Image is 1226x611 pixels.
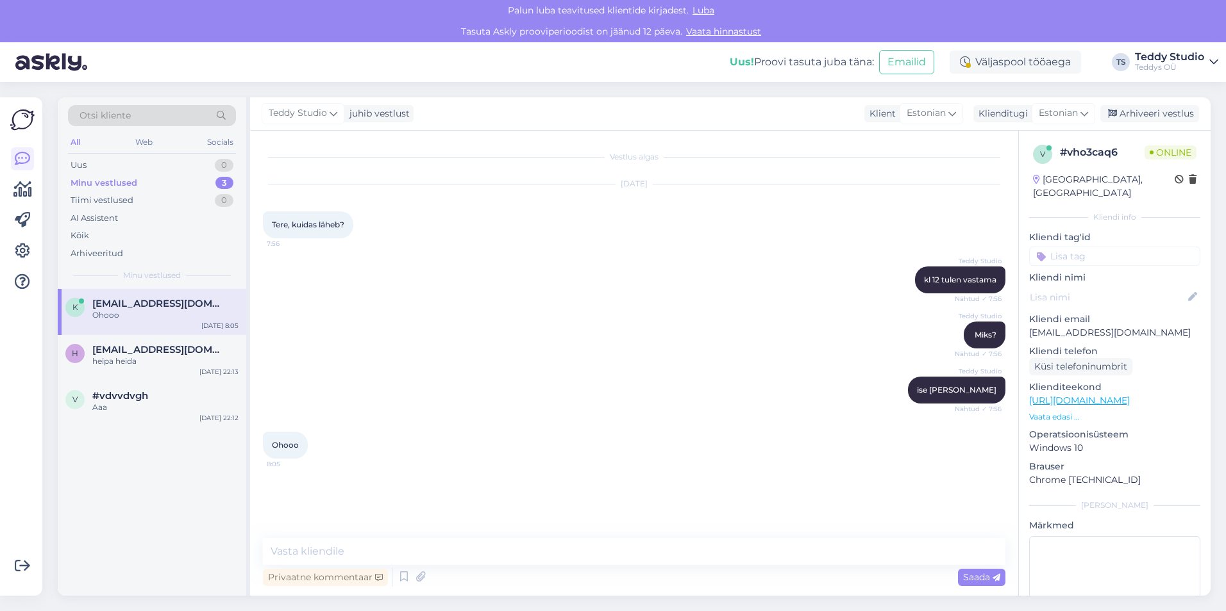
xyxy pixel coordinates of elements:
[71,229,89,242] div: Kõik
[1033,173,1175,200] div: [GEOGRAPHIC_DATA], [GEOGRAPHIC_DATA]
[269,106,327,120] span: Teddy Studio
[10,108,35,132] img: Askly Logo
[92,309,239,321] div: Ohooo
[344,107,410,120] div: juhib vestlust
[71,159,87,172] div: Uus
[267,239,315,248] span: 7:56
[1029,231,1200,244] p: Kliendi tag'id
[1029,500,1200,511] div: [PERSON_NAME]
[953,404,1002,414] span: Nähtud ✓ 7:56
[133,134,155,151] div: Web
[123,270,181,281] span: Minu vestlused
[689,4,718,16] span: Luba
[1029,211,1200,223] div: Kliendi info
[80,109,131,122] span: Otsi kliente
[1135,52,1218,72] a: Teddy StudioTeddys OÜ
[924,275,996,284] span: kl 12 tulen vastama
[92,390,148,402] span: #vdvvdvgh
[215,177,233,190] div: 3
[72,348,78,358] span: h
[1029,460,1200,473] p: Brauser
[1029,326,1200,339] p: [EMAIL_ADDRESS][DOMAIN_NAME]
[975,330,996,339] span: Miks?
[1029,313,1200,326] p: Kliendi email
[1029,380,1200,394] p: Klienditeekond
[215,194,233,207] div: 0
[92,298,226,309] span: keio.veensalu@gmail.com
[963,571,1000,583] span: Saada
[1029,519,1200,532] p: Märkmed
[1029,411,1200,423] p: Vaata edasi ...
[263,151,1005,163] div: Vestlus algas
[907,106,946,120] span: Estonian
[1029,247,1200,266] input: Lisa tag
[1100,105,1199,122] div: Arhiveeri vestlus
[973,107,1028,120] div: Klienditugi
[267,459,315,469] span: 8:05
[1029,271,1200,284] p: Kliendi nimi
[272,440,299,450] span: Ohooo
[682,26,765,37] a: Vaata hinnastust
[1135,52,1204,62] div: Teddy Studio
[917,385,996,395] span: ise [PERSON_NAME]
[1039,106,1078,120] span: Estonian
[92,355,239,367] div: heipa heida
[1060,145,1145,160] div: # vho3caq6
[1029,358,1132,375] div: Küsi telefoninumbrit
[201,321,239,330] div: [DATE] 8:05
[215,159,233,172] div: 0
[272,220,344,229] span: Tere, kuidas läheb?
[953,294,1002,304] span: Nähtud ✓ 7:56
[71,194,133,207] div: Tiimi vestlused
[72,302,78,312] span: k
[205,134,236,151] div: Socials
[263,178,1005,190] div: [DATE]
[1029,473,1200,487] p: Chrome [TECHNICAL_ID]
[92,344,226,355] span: helena.k.veensalu@gmail.com
[953,311,1002,321] span: Teddy Studio
[1040,149,1045,159] span: v
[1029,395,1130,406] a: [URL][DOMAIN_NAME]
[953,256,1002,266] span: Teddy Studio
[953,349,1002,359] span: Nähtud ✓ 7:56
[72,395,78,404] span: v
[199,413,239,423] div: [DATE] 22:12
[71,212,118,225] div: AI Assistent
[1029,428,1200,441] p: Operatsioonisüsteem
[879,50,934,74] button: Emailid
[1112,53,1130,71] div: TS
[730,56,754,68] b: Uus!
[1029,345,1200,358] p: Kliendi telefon
[864,107,896,120] div: Klient
[71,177,137,190] div: Minu vestlused
[71,247,123,260] div: Arhiveeritud
[1135,62,1204,72] div: Teddys OÜ
[199,367,239,377] div: [DATE] 22:13
[263,569,388,586] div: Privaatne kommentaar
[68,134,83,151] div: All
[950,51,1081,74] div: Väljaspool tööaega
[92,402,239,413] div: Aaa
[953,366,1002,376] span: Teddy Studio
[1030,290,1186,304] input: Lisa nimi
[1145,145,1197,159] span: Online
[1029,441,1200,455] p: Windows 10
[730,54,874,70] div: Proovi tasuta juba täna:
